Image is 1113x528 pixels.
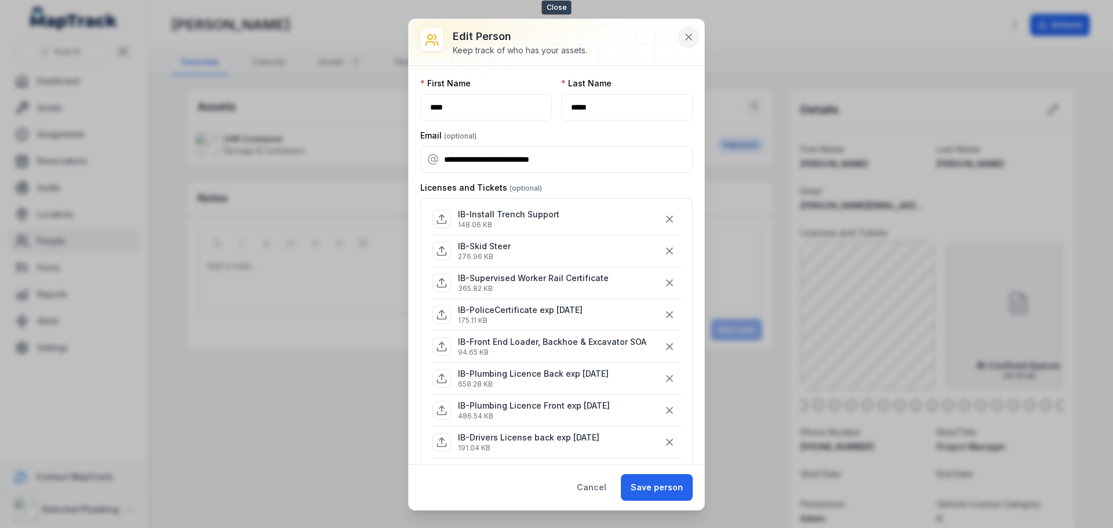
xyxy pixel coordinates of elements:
[458,284,609,293] p: 365.82 KB
[458,412,610,421] p: 486.54 KB
[458,316,583,325] p: 175.11 KB
[453,45,587,56] div: Keep track of who has your assets.
[458,252,511,261] p: 276.96 KB
[458,464,599,475] p: IB-Drivers License front exp [DATE]
[458,241,511,252] p: IB-Skid Steer
[458,380,609,389] p: 658.28 KB
[458,304,583,316] p: IB-PoliceCertificate exp [DATE]
[458,336,646,348] p: IB-Front End Loader, Backhoe & Excavator SOA
[458,348,646,357] p: 94.65 KB
[621,474,693,501] button: Save person
[458,272,609,284] p: IB-Supervised Worker Rail Certificate
[458,368,609,380] p: IB-Plumbing Licence Back exp [DATE]
[542,1,572,14] span: Close
[420,182,542,194] label: Licenses and Tickets
[567,474,616,501] button: Cancel
[458,443,599,453] p: 191.04 KB
[420,130,477,141] label: Email
[458,432,599,443] p: IB-Drivers License back exp [DATE]
[420,78,471,89] label: First Name
[561,78,612,89] label: Last Name
[458,220,559,230] p: 148.06 KB
[458,400,610,412] p: IB-Plumbing Licence Front exp [DATE]
[453,28,587,45] h3: Edit person
[458,209,559,220] p: IB-Install Trench Support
